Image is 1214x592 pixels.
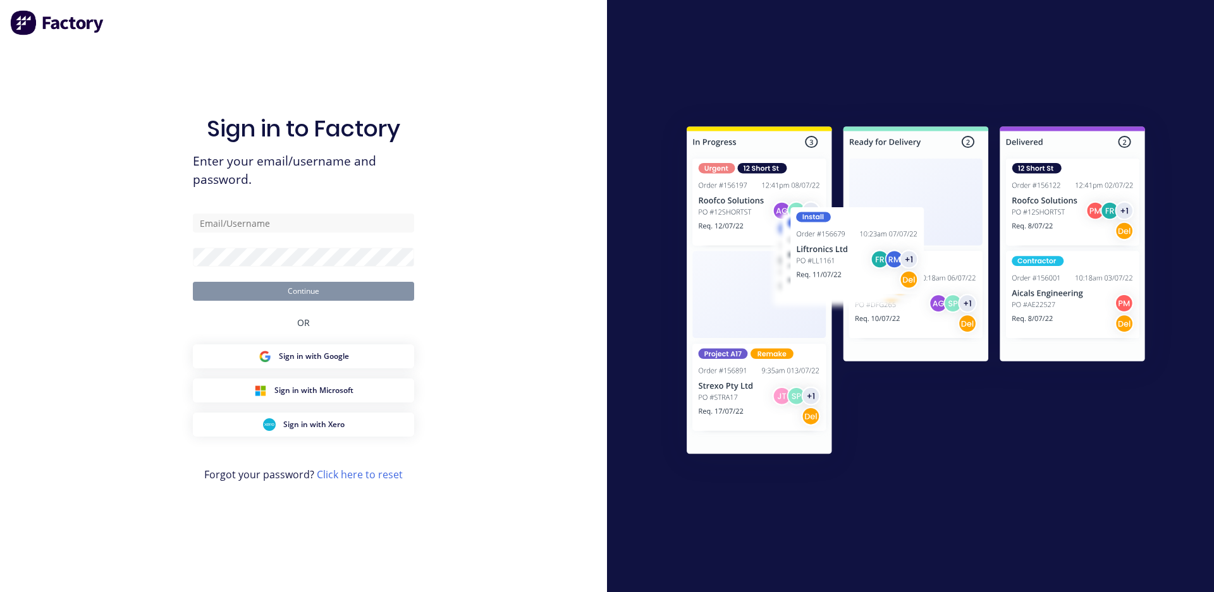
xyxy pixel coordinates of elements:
span: Sign in with Google [279,351,349,362]
span: Sign in with Microsoft [274,385,353,396]
input: Email/Username [193,214,414,233]
img: Xero Sign in [263,418,276,431]
img: Factory [10,10,105,35]
span: Forgot your password? [204,467,403,482]
h1: Sign in to Factory [207,115,400,142]
button: Microsoft Sign inSign in with Microsoft [193,378,414,402]
button: Google Sign inSign in with Google [193,344,414,368]
img: Google Sign in [259,350,271,363]
img: Microsoft Sign in [254,384,267,397]
button: Continue [193,282,414,301]
div: OR [297,301,310,344]
img: Sign in [659,101,1173,484]
button: Xero Sign inSign in with Xero [193,413,414,437]
span: Sign in with Xero [283,419,345,430]
span: Enter your email/username and password. [193,152,414,189]
a: Click here to reset [317,468,403,481]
